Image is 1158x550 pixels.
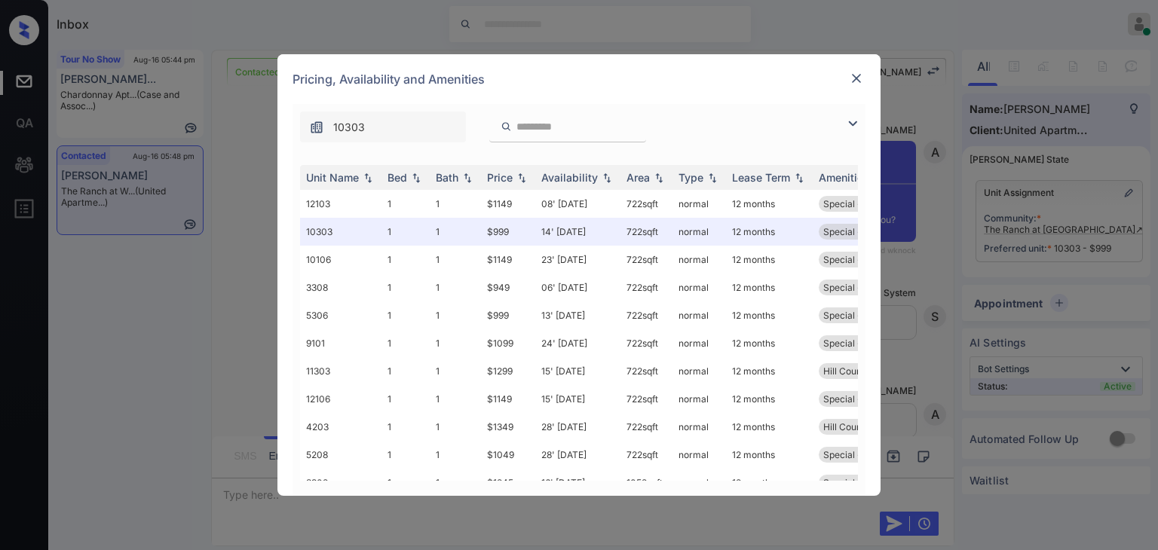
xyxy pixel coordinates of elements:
span: Special - 01 [823,477,874,488]
td: 12 months [726,218,813,246]
td: 08' [DATE] [535,190,620,218]
td: normal [672,246,726,273]
td: 1 [381,190,430,218]
td: normal [672,273,726,301]
div: Area [626,171,650,184]
td: 12 months [726,329,813,357]
td: 11303 [300,357,381,385]
span: Special - 01 [823,310,874,321]
span: Special - 01 [823,282,874,293]
td: normal [672,218,726,246]
td: 722 sqft [620,190,672,218]
td: 1 [430,218,481,246]
td: 1 [430,273,481,301]
div: Availability [541,171,598,184]
div: Unit Name [306,171,359,184]
div: Type [679,171,703,184]
td: 1 [381,329,430,357]
td: 23' [DATE] [535,246,620,273]
td: 9101 [300,329,381,357]
img: sorting [514,173,529,183]
td: 1 [381,385,430,413]
td: 722 sqft [620,385,672,413]
td: 1052 sqft [620,469,672,497]
td: 12 months [726,273,813,301]
td: 1 [381,273,430,301]
td: $1245 [481,469,535,497]
td: 722 sqft [620,246,672,273]
td: normal [672,413,726,441]
td: 8302 [300,469,381,497]
td: normal [672,469,726,497]
span: Hill Country Vi... [823,421,891,432]
td: 722 sqft [620,441,672,469]
span: Special - 01 [823,393,874,405]
td: $949 [481,273,535,301]
td: normal [672,441,726,469]
img: sorting [792,173,807,183]
td: 722 sqft [620,329,672,357]
td: 1 [430,385,481,413]
td: 13' [DATE] [535,301,620,329]
td: 1 [430,441,481,469]
td: 12 months [726,190,813,218]
td: 3308 [300,273,381,301]
img: sorting [705,173,720,183]
td: $1349 [481,413,535,441]
td: 10106 [300,246,381,273]
td: $1099 [481,329,535,357]
td: 28' [DATE] [535,441,620,469]
td: normal [672,190,726,218]
td: 1 [430,357,481,385]
img: icon-zuma [844,115,862,133]
td: 1 [381,413,430,441]
img: sorting [360,173,375,183]
td: 1 [381,469,430,497]
td: $1149 [481,246,535,273]
td: $1149 [481,385,535,413]
td: 12 months [726,301,813,329]
td: 10303 [300,218,381,246]
td: 12103 [300,190,381,218]
td: 12 months [726,441,813,469]
td: 1 [381,357,430,385]
td: $999 [481,301,535,329]
td: 1 [381,246,430,273]
td: 15' [DATE] [535,357,620,385]
td: 1 [381,218,430,246]
td: $1149 [481,190,535,218]
span: Special - 01 [823,338,874,349]
td: 722 sqft [620,273,672,301]
td: 5306 [300,301,381,329]
td: 28' [DATE] [535,413,620,441]
td: 4203 [300,413,381,441]
div: Lease Term [732,171,790,184]
span: Special - 01 [823,254,874,265]
td: normal [672,357,726,385]
td: 1 [430,190,481,218]
img: sorting [599,173,614,183]
div: Bed [388,171,407,184]
td: 12 months [726,385,813,413]
img: icon-zuma [501,120,512,133]
div: Pricing, Availability and Amenities [277,54,881,104]
img: sorting [460,173,475,183]
td: 722 sqft [620,357,672,385]
td: normal [672,329,726,357]
td: $1049 [481,441,535,469]
div: Price [487,171,513,184]
img: icon-zuma [309,120,324,135]
td: 12 months [726,357,813,385]
td: 1 [381,301,430,329]
img: close [849,71,864,86]
td: 722 sqft [620,218,672,246]
td: 1 [430,301,481,329]
td: 1 [430,246,481,273]
td: 1 [430,469,481,497]
span: Special - 01 [823,226,874,237]
td: 1 [381,441,430,469]
td: 14' [DATE] [535,218,620,246]
td: 1 [430,329,481,357]
td: 12 months [726,246,813,273]
td: 1 [430,413,481,441]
